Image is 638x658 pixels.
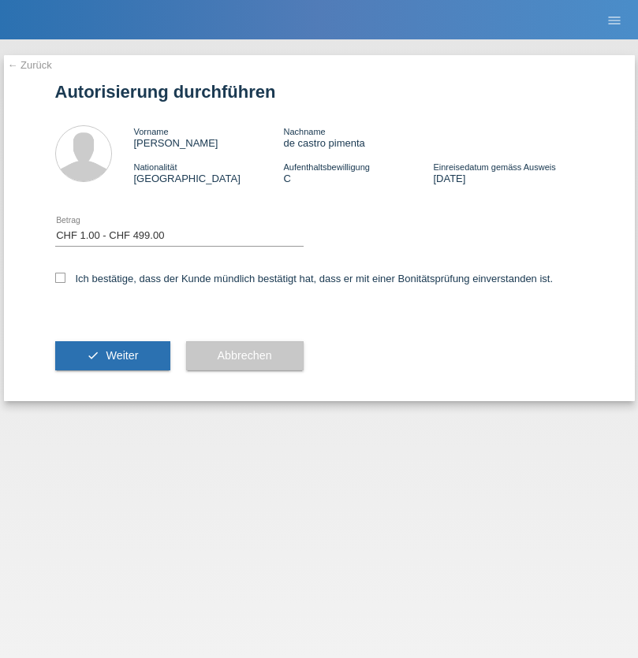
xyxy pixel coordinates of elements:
[283,162,369,172] span: Aufenthaltsbewilligung
[55,341,170,371] button: check Weiter
[134,125,284,149] div: [PERSON_NAME]
[433,161,583,184] div: [DATE]
[55,82,584,102] h1: Autorisierung durchführen
[283,125,433,149] div: de castro pimenta
[283,127,325,136] span: Nachname
[283,161,433,184] div: C
[606,13,622,28] i: menu
[186,341,304,371] button: Abbrechen
[433,162,555,172] span: Einreisedatum gemäss Ausweis
[218,349,272,362] span: Abbrechen
[106,349,138,362] span: Weiter
[599,15,630,24] a: menu
[134,127,169,136] span: Vorname
[87,349,99,362] i: check
[8,59,52,71] a: ← Zurück
[55,273,554,284] label: Ich bestätige, dass der Kunde mündlich bestätigt hat, dass er mit einer Bonitätsprüfung einversta...
[134,162,177,172] span: Nationalität
[134,161,284,184] div: [GEOGRAPHIC_DATA]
